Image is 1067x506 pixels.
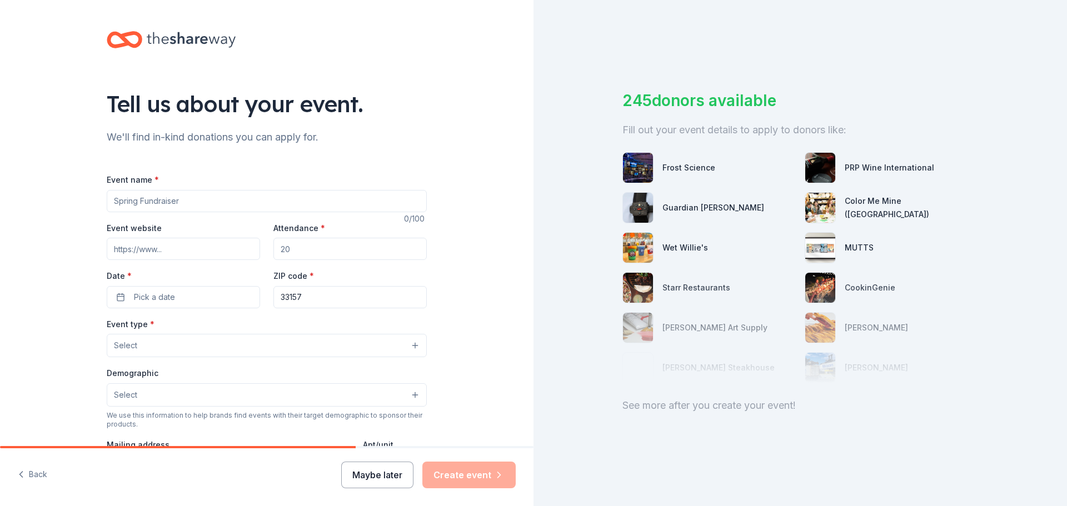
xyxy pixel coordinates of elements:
img: photo for Color Me Mine (South Miami) [805,193,835,223]
span: Select [114,339,137,352]
span: Pick a date [134,290,175,304]
input: 20 [273,238,427,260]
input: https://www... [107,238,260,260]
label: Event website [107,223,162,234]
label: Date [107,270,260,282]
div: Tell us about your event. [107,88,427,119]
div: Color Me Mine ([GEOGRAPHIC_DATA]) [845,194,978,221]
div: 245 donors available [622,89,978,112]
div: Fill out your event details to apply to donors like: [622,121,978,139]
label: Event name [107,174,159,186]
input: Spring Fundraiser [107,190,427,212]
div: See more after you create your event! [622,397,978,414]
div: We'll find in-kind donations you can apply for. [107,128,427,146]
button: Pick a date [107,286,260,308]
img: photo for Guardian Angel Device [623,193,653,223]
label: Attendance [273,223,325,234]
div: 0 /100 [404,212,427,226]
button: Back [18,463,47,487]
div: PRP Wine International [845,161,934,174]
img: photo for Frost Science [623,153,653,183]
div: We use this information to help brands find events with their target demographic to sponsor their... [107,411,427,429]
label: Demographic [107,368,158,379]
button: Maybe later [341,462,413,488]
img: photo for PRP Wine International [805,153,835,183]
span: Select [114,388,137,402]
button: Select [107,383,427,407]
input: 12345 (U.S. only) [273,286,427,308]
label: Apt/unit [363,439,393,450]
div: Wet Willie's [662,241,708,254]
div: MUTTS [845,241,874,254]
div: Frost Science [662,161,715,174]
label: Event type [107,319,154,330]
img: photo for Wet Willie's [623,233,653,263]
button: Select [107,334,427,357]
div: Guardian [PERSON_NAME] [662,201,764,214]
img: photo for MUTTS [805,233,835,263]
label: Mailing address [107,439,169,450]
label: ZIP code [273,270,314,282]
